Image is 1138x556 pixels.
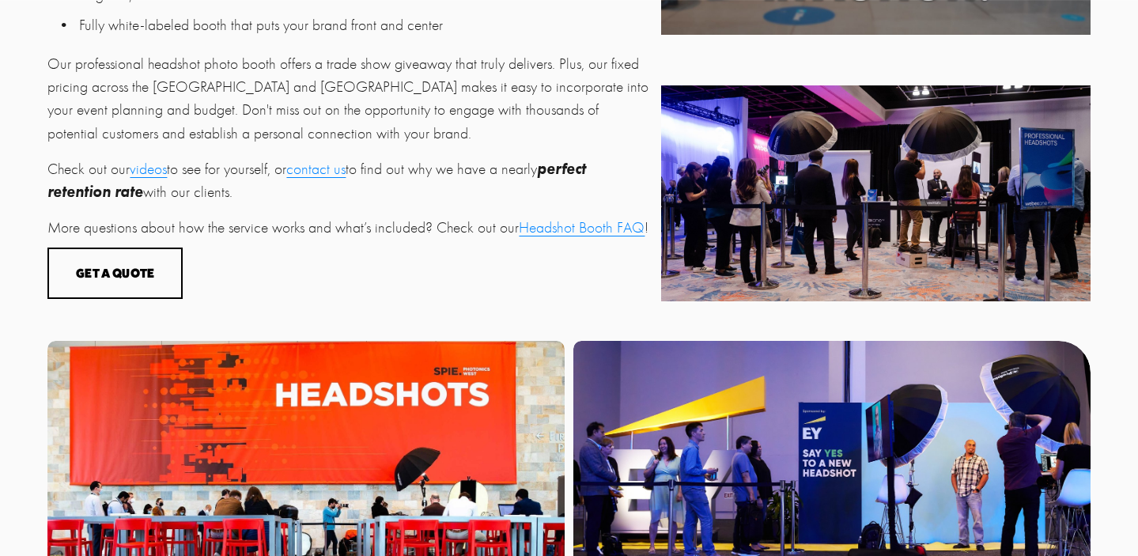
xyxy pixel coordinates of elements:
a: contact us [286,160,346,178]
a: Headshot Booth FAQ [519,218,645,236]
a: videos [130,160,167,178]
p: Fully white-labeled booth that puts your brand front and center [79,13,652,36]
p: Check out our to see for yourself, or to find out why we have a nearly with our clients. [47,157,652,203]
p: Our professional headshot photo booth offers a trade show giveaway that truly delivers. Plus, our... [47,52,652,145]
p: More questions about how the service works and what’s included? Check out our ! [47,216,652,239]
button: Get a Quote [47,248,183,299]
